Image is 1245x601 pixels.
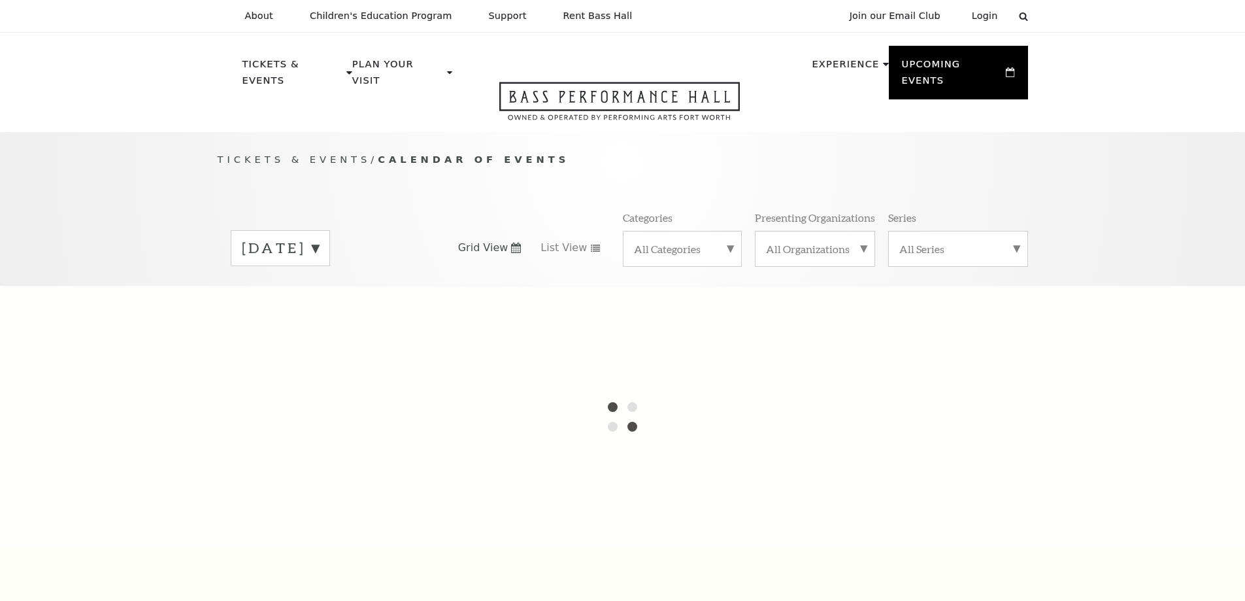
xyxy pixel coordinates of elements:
[766,242,864,256] label: All Organizations
[378,154,569,165] span: Calendar of Events
[245,10,273,22] p: About
[634,242,731,256] label: All Categories
[623,211,672,224] p: Categories
[458,241,508,255] span: Grid View
[755,211,875,224] p: Presenting Organizations
[899,242,1017,256] label: All Series
[540,241,587,255] span: List View
[563,10,633,22] p: Rent Bass Hall
[242,238,319,258] label: [DATE]
[888,211,916,224] p: Series
[218,154,371,165] span: Tickets & Events
[310,10,452,22] p: Children's Education Program
[902,56,1003,96] p: Upcoming Events
[352,56,444,96] p: Plan Your Visit
[242,56,344,96] p: Tickets & Events
[218,152,1028,168] p: /
[812,56,879,80] p: Experience
[489,10,527,22] p: Support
